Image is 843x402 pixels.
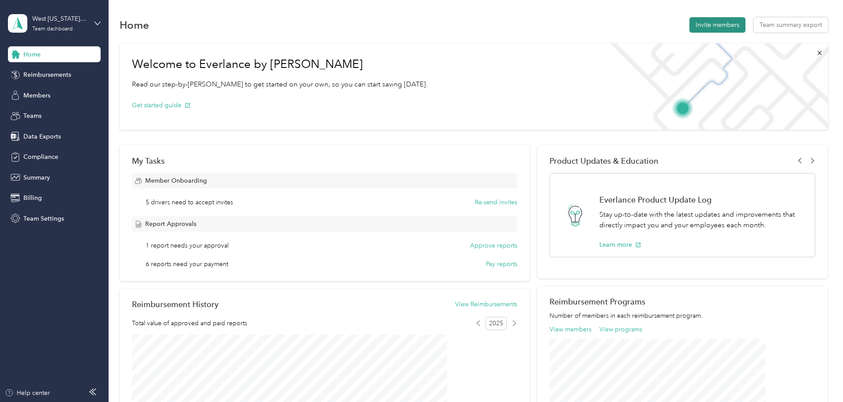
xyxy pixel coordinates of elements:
[5,388,50,398] button: Help center
[23,132,61,141] span: Data Exports
[23,173,50,182] span: Summary
[689,17,745,33] button: Invite members
[132,57,428,71] h1: Welcome to Everlance by [PERSON_NAME]
[794,353,843,402] iframe: Everlance-gr Chat Button Frame
[120,20,149,30] h1: Home
[475,198,517,207] button: Re-send invites
[23,70,71,79] span: Reimbursements
[23,50,41,59] span: Home
[146,241,229,250] span: 1 report needs your approval
[146,198,233,207] span: 5 drivers need to accept invites
[132,300,218,309] h2: Reimbursement History
[32,14,87,23] div: West [US_STATE] Transport
[599,195,805,204] h1: Everlance Product Update Log
[599,325,642,334] button: View programs
[549,311,815,320] p: Number of members in each reimbursement program.
[23,214,64,223] span: Team Settings
[549,297,815,306] h2: Reimbursement Programs
[599,209,805,231] p: Stay up-to-date with the latest updates and improvements that directly impact you and your employ...
[486,259,517,269] button: Pay reports
[470,241,517,250] button: Approve reports
[753,17,828,33] button: Team summary export
[132,156,517,165] div: My Tasks
[145,219,196,229] span: Report Approvals
[549,325,591,334] button: View members
[32,26,73,32] div: Team dashboard
[132,319,247,328] span: Total value of approved and paid reports
[455,300,517,309] button: View Reimbursements
[485,317,507,330] span: 2025
[145,176,207,185] span: Member Onboarding
[23,111,41,120] span: Teams
[23,193,42,203] span: Billing
[601,43,828,130] img: Welcome to everlance
[146,259,228,269] span: 6 reports need your payment
[599,240,641,249] button: Learn more
[23,91,50,100] span: Members
[23,152,58,162] span: Compliance
[132,101,191,110] button: Get started guide
[549,156,659,165] span: Product Updates & Education
[132,79,428,90] p: Read our step-by-[PERSON_NAME] to get started on your own, so you can start saving [DATE].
